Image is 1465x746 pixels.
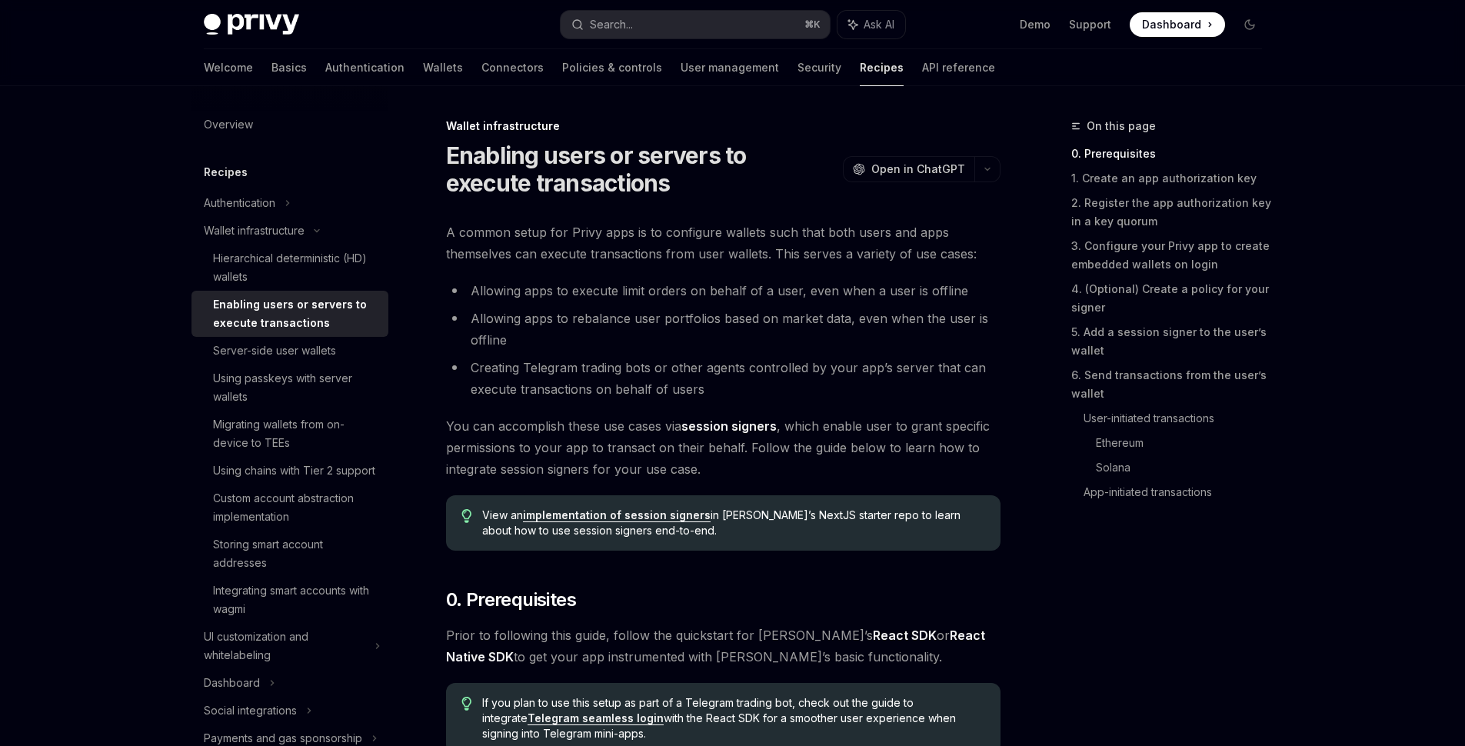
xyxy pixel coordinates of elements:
span: Dashboard [1142,17,1201,32]
a: 3. Configure your Privy app to create embedded wallets on login [1071,234,1274,277]
svg: Tip [461,697,472,711]
h5: Recipes [204,163,248,182]
div: Search... [590,15,633,34]
span: View an in [PERSON_NAME]’s NextJS starter repo to learn about how to use session signers end-to-end. [482,508,984,538]
a: Hierarchical deterministic (HD) wallets [191,245,388,291]
a: 2. Register the app authorization key in a key quorum [1071,191,1274,234]
div: Integrating smart accounts with wagmi [213,581,379,618]
div: Dashboard [204,674,260,692]
button: Toggle dark mode [1237,12,1262,37]
a: React SDK [873,628,937,644]
div: Using passkeys with server wallets [213,369,379,406]
a: 5. Add a session signer to the user’s wallet [1071,320,1274,363]
li: Creating Telegram trading bots or other agents controlled by your app’s server that can execute t... [446,357,1001,400]
span: You can accomplish these use cases via , which enable user to grant specific permissions to your ... [446,415,1001,480]
span: ⌘ K [804,18,821,31]
div: Authentication [204,194,275,212]
div: Server-side user wallets [213,341,336,360]
a: Connectors [481,49,544,86]
span: Ask AI [864,17,894,32]
span: If you plan to use this setup as part of a Telegram trading bot, check out the guide to integrate... [482,695,984,741]
a: Telegram seamless login [528,711,664,725]
div: Enabling users or servers to execute transactions [213,295,379,332]
a: Recipes [860,49,904,86]
a: 1. Create an app authorization key [1071,166,1274,191]
div: Using chains with Tier 2 support [213,461,375,480]
a: Integrating smart accounts with wagmi [191,577,388,623]
a: Security [797,49,841,86]
span: 0. Prerequisites [446,588,576,612]
a: Welcome [204,49,253,86]
a: Basics [271,49,307,86]
li: Allowing apps to rebalance user portfolios based on market data, even when the user is offline [446,308,1001,351]
button: Ask AI [837,11,905,38]
h1: Enabling users or servers to execute transactions [446,142,837,197]
span: Open in ChatGPT [871,162,965,177]
div: Hierarchical deterministic (HD) wallets [213,249,379,286]
a: Support [1069,17,1111,32]
a: Wallets [423,49,463,86]
a: Authentication [325,49,405,86]
a: API reference [922,49,995,86]
a: App-initiated transactions [1084,480,1274,505]
div: Custom account abstraction implementation [213,489,379,526]
a: Solana [1096,455,1274,480]
a: Custom account abstraction implementation [191,485,388,531]
span: A common setup for Privy apps is to configure wallets such that both users and apps themselves ca... [446,221,1001,265]
img: dark logo [204,14,299,35]
div: Overview [204,115,253,134]
div: Migrating wallets from on-device to TEEs [213,415,379,452]
a: Storing smart account addresses [191,531,388,577]
a: Using passkeys with server wallets [191,365,388,411]
a: 0. Prerequisites [1071,142,1274,166]
a: Policies & controls [562,49,662,86]
li: Allowing apps to execute limit orders on behalf of a user, even when a user is offline [446,280,1001,301]
a: 6. Send transactions from the user’s wallet [1071,363,1274,406]
div: Wallet infrastructure [204,221,305,240]
div: Wallet infrastructure [446,118,1001,134]
a: Ethereum [1096,431,1274,455]
a: session signers [681,418,777,435]
a: Enabling users or servers to execute transactions [191,291,388,337]
div: UI customization and whitelabeling [204,628,365,664]
div: Social integrations [204,701,297,720]
svg: Tip [461,509,472,523]
a: Migrating wallets from on-device to TEEs [191,411,388,457]
a: Dashboard [1130,12,1225,37]
button: Open in ChatGPT [843,156,974,182]
div: Storing smart account addresses [213,535,379,572]
a: User-initiated transactions [1084,406,1274,431]
a: Server-side user wallets [191,337,388,365]
a: Demo [1020,17,1050,32]
a: Overview [191,111,388,138]
span: Prior to following this guide, follow the quickstart for [PERSON_NAME]’s or to get your app instr... [446,624,1001,668]
a: 4. (Optional) Create a policy for your signer [1071,277,1274,320]
button: Search...⌘K [561,11,830,38]
span: On this page [1087,117,1156,135]
a: User management [681,49,779,86]
a: Using chains with Tier 2 support [191,457,388,485]
a: implementation of session signers [523,508,711,522]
